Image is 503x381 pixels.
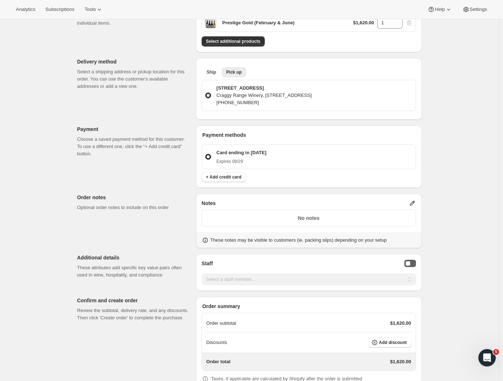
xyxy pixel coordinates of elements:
span: Notes [202,200,216,207]
p: Prestige Gold (February & June) [222,19,294,26]
span: Tools [84,7,96,12]
p: Order total [206,358,230,365]
p: Order notes [77,194,190,201]
span: Subscriptions [45,7,74,12]
p: Additional details [77,254,190,261]
span: Pick up [226,69,242,75]
iframe: Intercom live chat [478,349,496,366]
button: Select additional products [202,36,265,46]
span: Analytics [16,7,35,12]
span: Settings [470,7,487,12]
p: Delivery method [77,58,190,65]
p: Order summary [202,303,416,310]
span: 5 [493,349,499,355]
p: Expires 09/29 [217,159,267,164]
span: Select additional products [206,38,260,44]
button: Settings [458,4,491,15]
button: Help [423,4,456,15]
p: Discounts [206,339,227,346]
p: Choose a saved payment method for this customer. To use a different one, click the “+ Add credit ... [77,136,190,157]
span: Help [435,7,445,12]
p: $1,620.00 [390,358,411,365]
p: [PHONE_NUMBER] [217,99,312,106]
button: + Add credit card [202,172,246,182]
button: Analytics [12,4,40,15]
span: Default Title [205,17,217,29]
p: $1,620.00 [353,19,374,26]
p: Craggy Range Winery, [STREET_ADDRESS] [217,92,312,99]
button: Subscriptions [41,4,79,15]
span: + Add credit card [206,174,242,180]
span: Ship [207,69,216,75]
p: These notes may be visible to customers (ie. packing slips) depending on your setup [210,237,387,244]
p: Optional order notes to include on this order [77,204,190,211]
p: $1,620.00 [390,320,411,327]
p: Review the subtotal, delivery rate, and any discounts. Then click 'Create order' to complete the ... [77,307,190,321]
p: Payment methods [202,131,416,139]
button: Add discount [369,337,411,348]
p: No notes [206,214,411,222]
p: Card ending in [DATE] [217,149,267,156]
button: Staff Selector [404,260,416,267]
p: Order subtotal [206,320,236,327]
span: Staff [202,260,213,268]
p: These attributes add specific key value pairs often used in wine, hospitality, and compliance. [77,264,190,279]
span: Add discount [379,340,407,345]
p: Payment [77,126,190,133]
p: Select a shipping address or pickup location for this order. You can use the customer's available... [77,68,190,90]
p: Confirm and create order [77,297,190,304]
p: [STREET_ADDRESS] [217,85,312,92]
button: Tools [80,4,107,15]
